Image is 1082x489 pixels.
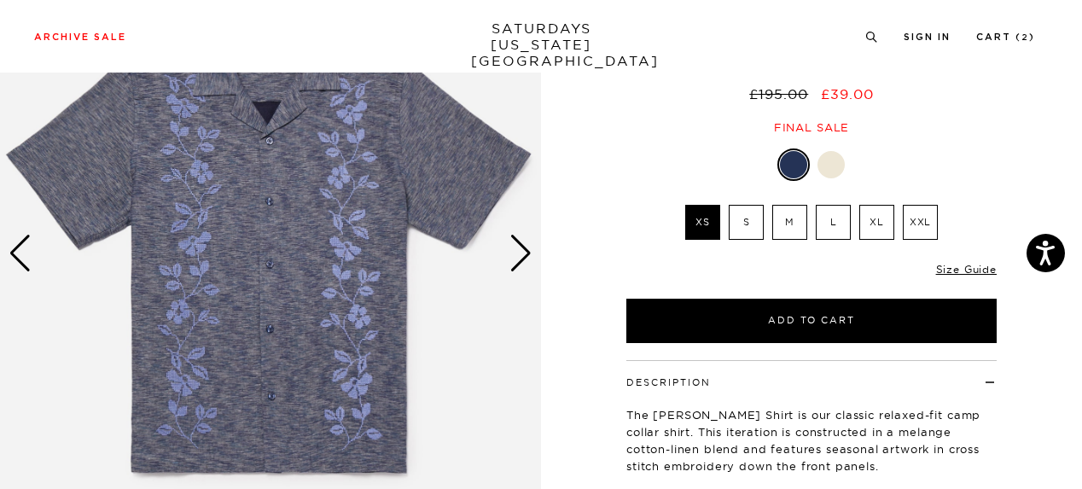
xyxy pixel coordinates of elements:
[1021,34,1029,42] small: 2
[904,32,951,42] a: Sign In
[936,263,997,276] a: Size Guide
[749,85,815,102] del: £195.00
[685,205,720,240] label: XS
[626,378,711,387] button: Description
[626,406,997,474] p: The [PERSON_NAME] Shirt is our classic relaxed-fit camp collar shirt. This iteration is construct...
[9,235,32,272] div: Previous slide
[471,20,612,69] a: SATURDAYS[US_STATE][GEOGRAPHIC_DATA]
[34,32,126,42] a: Archive Sale
[976,32,1035,42] a: Cart (2)
[772,205,807,240] label: M
[821,85,874,102] span: £39.00
[859,205,894,240] label: XL
[509,235,532,272] div: Next slide
[729,205,764,240] label: S
[626,299,997,343] button: Add to Cart
[624,120,999,135] div: Final sale
[903,205,938,240] label: XXL
[816,205,851,240] label: L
